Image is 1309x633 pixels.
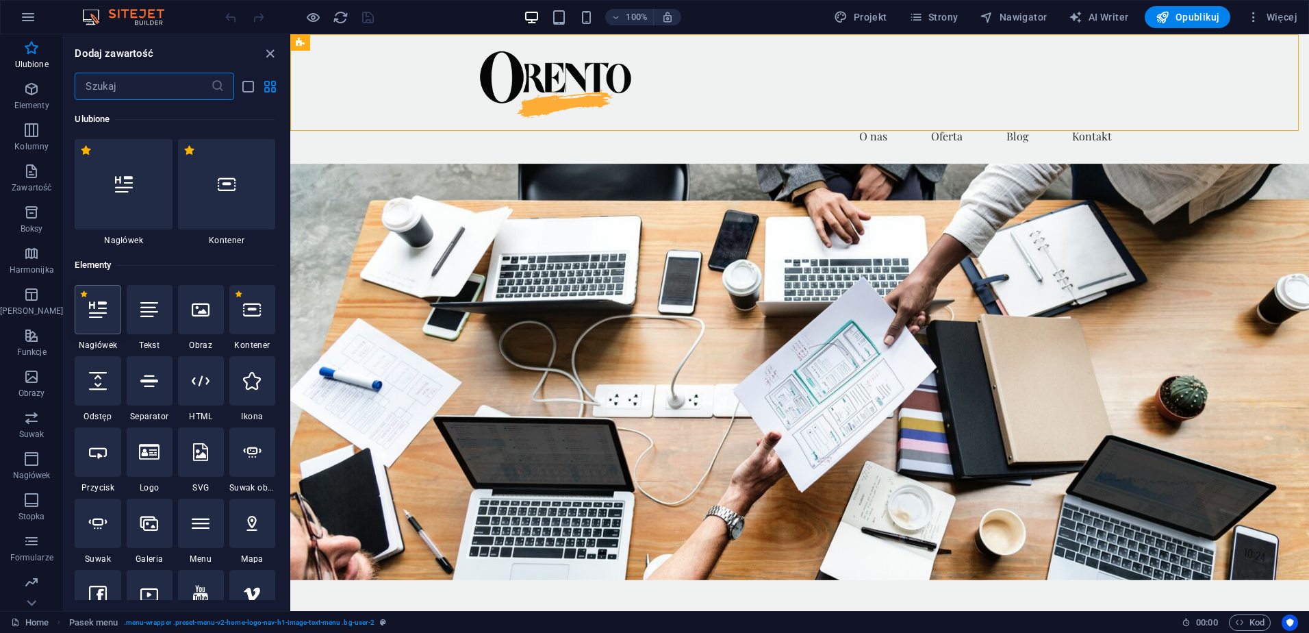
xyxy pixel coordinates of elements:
div: HTML [178,356,224,422]
p: Kolumny [14,141,49,152]
span: Projekt [834,10,887,24]
button: list-view [240,78,256,95]
i: Po zmianie rozmiaru automatycznie dostosowuje poziom powiększenia do wybranego urządzenia. [661,11,674,23]
div: Odstęp [75,356,120,422]
i: Ten element jest konfigurowalnym ustawieniem wstępnym [380,619,386,626]
span: Usuń z ulubionych [80,145,92,156]
button: AI Writer [1063,6,1134,28]
div: Nagłówek [75,285,120,351]
span: SVG [178,482,224,493]
div: Projekt (Ctrl+Alt+Y) [828,6,892,28]
span: Kod [1235,615,1264,631]
div: Tekst [127,285,173,351]
p: Formularze [10,552,53,563]
p: Elementy [14,100,49,111]
h6: Ulubione [75,111,275,127]
h6: 100% [626,9,648,25]
span: Logo [127,482,173,493]
div: Obraz [178,285,224,351]
button: Kod [1229,615,1271,631]
span: Odstęp [75,411,120,422]
span: Ikona [229,411,275,422]
span: : [1206,617,1208,628]
span: 00 00 [1196,615,1217,631]
h6: Dodaj zawartość [75,45,153,62]
span: Galeria [127,554,173,564]
button: Więcej [1241,6,1303,28]
input: Szukaj [75,73,210,100]
p: Boksy [21,223,43,234]
div: Przycisk [75,427,120,493]
button: Strony [904,6,964,28]
button: 100% [605,9,654,25]
span: . menu-wrapper .preset-menu-v2-home-logo-nav-h1-image-text-menu .bg-user-2 [124,615,375,631]
div: Suwak obrazu [229,427,275,493]
span: Strony [909,10,958,24]
p: Stopka [18,511,45,522]
img: Editor Logo [79,9,181,25]
span: Suwak [75,554,120,564]
button: close panel [262,45,278,62]
button: Nawigator [974,6,1052,28]
a: Kliknij, aby anulować zaznaczenie. Kliknij dwukrotnie, aby otworzyć Strony [11,615,49,631]
div: Suwak [75,499,120,564]
nav: breadcrumb [69,615,387,631]
p: Harmonijka [10,264,54,275]
button: Usercentrics [1282,615,1298,631]
span: Menu [178,554,224,564]
span: Suwak obrazu [229,482,275,493]
div: Kontener [178,139,275,246]
div: Logo [127,427,173,493]
p: Obrazy [18,388,45,399]
button: reload [332,9,348,25]
span: HTML [178,411,224,422]
p: Nagłówek [13,470,51,481]
span: Nagłówek [75,235,172,246]
span: AI Writer [1069,10,1128,24]
span: Opublikuj [1156,10,1219,24]
button: Kliknij tutaj, aby wyjść z trybu podglądu i kontynuować edycję [305,9,321,25]
span: Kontener [178,235,275,246]
span: Tekst [127,340,173,351]
p: Suwak [19,429,45,440]
span: Nawigator [980,10,1047,24]
span: Usuń z ulubionych [80,290,88,298]
div: Separator [127,356,173,422]
span: Przycisk [75,482,120,493]
p: Funkcje [17,347,47,358]
span: Mapa [229,554,275,564]
div: Kontener [229,285,275,351]
button: Projekt [828,6,892,28]
div: Galeria [127,499,173,564]
button: grid-view [262,78,278,95]
span: Więcej [1247,10,1297,24]
span: Nagłówek [75,340,120,351]
p: Zawartość [12,182,51,193]
h6: Czas sesji [1182,615,1218,631]
span: Kontener [229,340,275,351]
div: Mapa [229,499,275,564]
div: Ikona [229,356,275,422]
button: Opublikuj [1145,6,1230,28]
span: Kliknij, aby zaznaczyć. Kliknij dwukrotnie, aby edytować [69,615,118,631]
div: SVG [178,427,224,493]
span: Usuń z ulubionych [235,290,242,298]
div: Menu [178,499,224,564]
p: Marketing [13,593,51,604]
span: Obraz [178,340,224,351]
span: Separator [127,411,173,422]
span: Usuń z ulubionych [183,145,195,156]
h6: Elementy [75,257,275,273]
i: Przeładuj stronę [333,10,348,25]
p: Ulubione [15,59,49,70]
div: Nagłówek [75,139,172,246]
